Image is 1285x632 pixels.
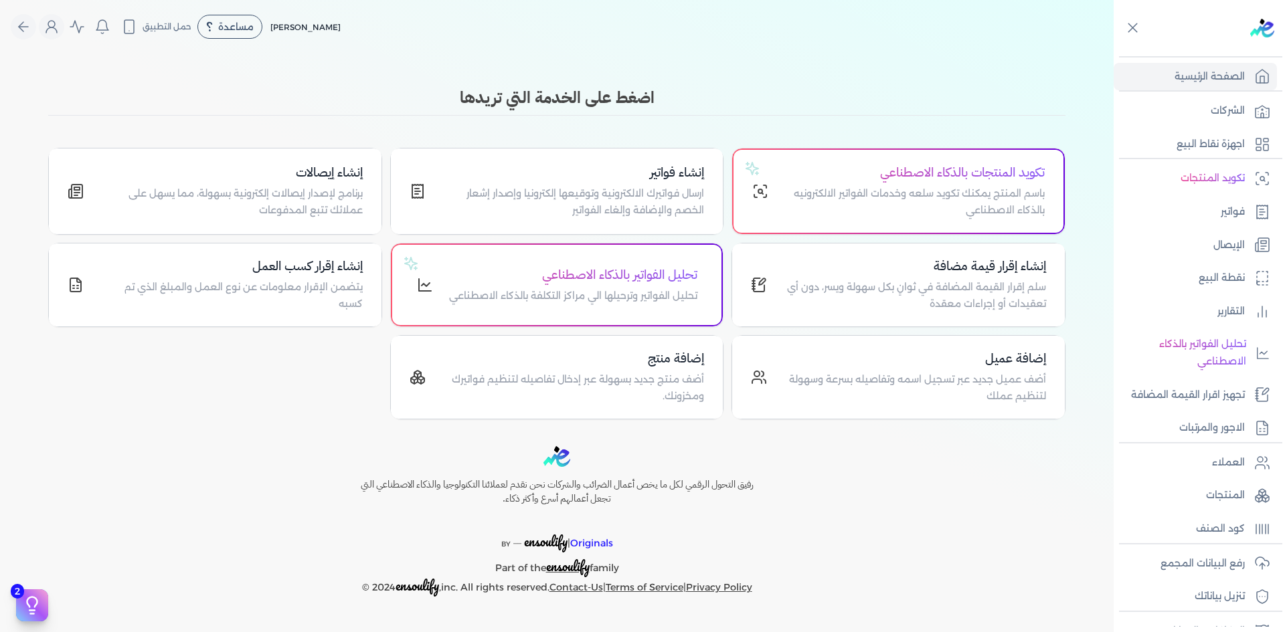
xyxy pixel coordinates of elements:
a: تحليل الفواتير بالذكاء الاصطناعي [1114,330,1277,375]
a: الشركات [1114,97,1277,125]
p: الشركات [1211,102,1245,120]
p: ارسال فواتيرك الالكترونية وتوقيعها إلكترونيا وإصدار إشعار الخصم والإضافة وإلغاء الفواتير [442,185,705,219]
a: اجهزة نقاط البيع [1114,130,1277,159]
p: تجهيز اقرار القيمة المضافة [1131,387,1245,404]
a: Privacy Policy [686,581,752,593]
a: الإيصال [1114,231,1277,259]
p: Part of the family [332,552,782,577]
h4: إنشاء فواتير [442,163,705,183]
p: المنتجات [1206,487,1245,504]
h4: إضافة عميل [783,349,1046,368]
p: العملاء [1212,454,1245,471]
a: الصفحة الرئيسية [1114,63,1277,91]
p: تحليل الفواتير بالذكاء الاصطناعي [1120,336,1246,370]
a: العملاء [1114,449,1277,477]
button: 2 [16,589,48,621]
p: يتضمن الإقرار معلومات عن نوع العمل والمبلغ الذي تم كسبه [100,279,363,313]
span: ensoulify [396,575,439,596]
a: المنتجات [1114,482,1277,510]
span: مساعدة [218,22,254,31]
p: | [332,517,782,553]
a: تكويد المنتجات [1114,165,1277,193]
span: Originals [570,537,613,549]
p: التقارير [1217,303,1245,320]
p: سلم إقرار القيمة المضافة في ثوانٍ بكل سهولة ويسر، دون أي تعقيدات أو إجراءات معقدة [783,279,1046,313]
img: logo [543,446,570,467]
a: إنشاء إيصالاتبرنامج لإصدار إيصالات إلكترونية بسهولة، مما يسهل على عملائك تتبع المدفوعات [48,148,382,235]
a: إضافة منتجأضف منتج جديد بسهولة عبر إدخال تفاصيله لتنظيم فواتيرك ومخزونك. [390,335,724,419]
a: Contact-Us [549,581,603,593]
h4: إنشاء إقرار قيمة مضافة [783,257,1046,276]
sup: __ [513,536,521,544]
span: BY [501,540,511,548]
p: رفع البيانات المجمع [1161,555,1245,572]
a: نقطة البيع [1114,264,1277,292]
h4: تحليل الفواتير بالذكاء الاصطناعي [449,266,697,285]
button: حمل التطبيق [118,15,195,38]
h4: إنشاء إيصالات [100,163,363,183]
a: رفع البيانات المجمع [1114,550,1277,578]
h6: رفيق التحول الرقمي لكل ما يخص أعمال الضرائب والشركات نحن نقدم لعملائنا التكنولوجيا والذكاء الاصطن... [332,478,782,506]
p: اجهزة نقاط البيع [1177,136,1245,153]
a: تحليل الفواتير بالذكاء الاصطناعيتحليل الفواتير وترحيلها الي مراكز التكلفة بالذكاء الاصطناعي [390,243,724,327]
p: أضف منتج جديد بسهولة عبر إدخال تفاصيله لتنظيم فواتيرك ومخزونك. [442,371,705,405]
a: تجهيز اقرار القيمة المضافة [1114,381,1277,409]
a: إنشاء فواتيرارسال فواتيرك الالكترونية وتوقيعها إلكترونيا وإصدار إشعار الخصم والإضافة وإلغاء الفواتير [390,148,724,235]
p: تنزيل بياناتك [1195,588,1245,605]
h4: إضافة منتج [442,349,705,368]
h4: تكويد المنتجات بالذكاء الاصطناعي [784,163,1045,183]
a: إنشاء إقرار كسب العمليتضمن الإقرار معلومات عن نوع العمل والمبلغ الذي تم كسبه [48,243,382,327]
span: 2 [11,584,24,599]
a: كود الصنف [1114,515,1277,543]
h4: إنشاء إقرار كسب العمل [100,257,363,276]
span: ensoulify [546,556,590,576]
span: حمل التطبيق [143,21,191,33]
div: مساعدة [197,15,262,39]
p: الصفحة الرئيسية [1175,68,1245,86]
a: إضافة عميلأضف عميل جديد عبر تسجيل اسمه وتفاصيله بسرعة وسهولة لتنظيم عملك [732,335,1065,419]
p: تكويد المنتجات [1181,170,1245,187]
span: [PERSON_NAME] [270,22,341,32]
a: تكويد المنتجات بالذكاء الاصطناعيباسم المنتج يمكنك تكويد سلعه وخدمات الفواتير الالكترونيه بالذكاء ... [732,148,1065,235]
a: فواتير [1114,198,1277,226]
p: الإيصال [1213,237,1245,254]
a: إنشاء إقرار قيمة مضافةسلم إقرار القيمة المضافة في ثوانٍ بكل سهولة ويسر، دون أي تعقيدات أو إجراءات... [732,243,1065,327]
p: أضف عميل جديد عبر تسجيل اسمه وتفاصيله بسرعة وسهولة لتنظيم عملك [783,371,1046,405]
p: © 2024 ,inc. All rights reserved. | | [332,577,782,597]
a: ensoulify [546,562,590,574]
p: باسم المنتج يمكنك تكويد سلعه وخدمات الفواتير الالكترونيه بالذكاء الاصطناعي [784,185,1045,219]
p: تحليل الفواتير وترحيلها الي مراكز التكلفة بالذكاء الاصطناعي [449,288,697,305]
span: ensoulify [524,531,568,552]
a: التقارير [1114,298,1277,326]
a: الاجور والمرتبات [1114,414,1277,442]
p: كود الصنف [1196,520,1245,538]
p: برنامج لإصدار إيصالات إلكترونية بسهولة، مما يسهل على عملائك تتبع المدفوعات [100,185,363,219]
p: فواتير [1221,203,1245,221]
a: تنزيل بياناتك [1114,583,1277,611]
img: logo [1250,19,1274,37]
h3: اضغط على الخدمة التي تريدها [48,86,1065,110]
p: الاجور والمرتبات [1179,419,1245,437]
a: Terms of Service [606,581,683,593]
p: نقطة البيع [1199,270,1245,287]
